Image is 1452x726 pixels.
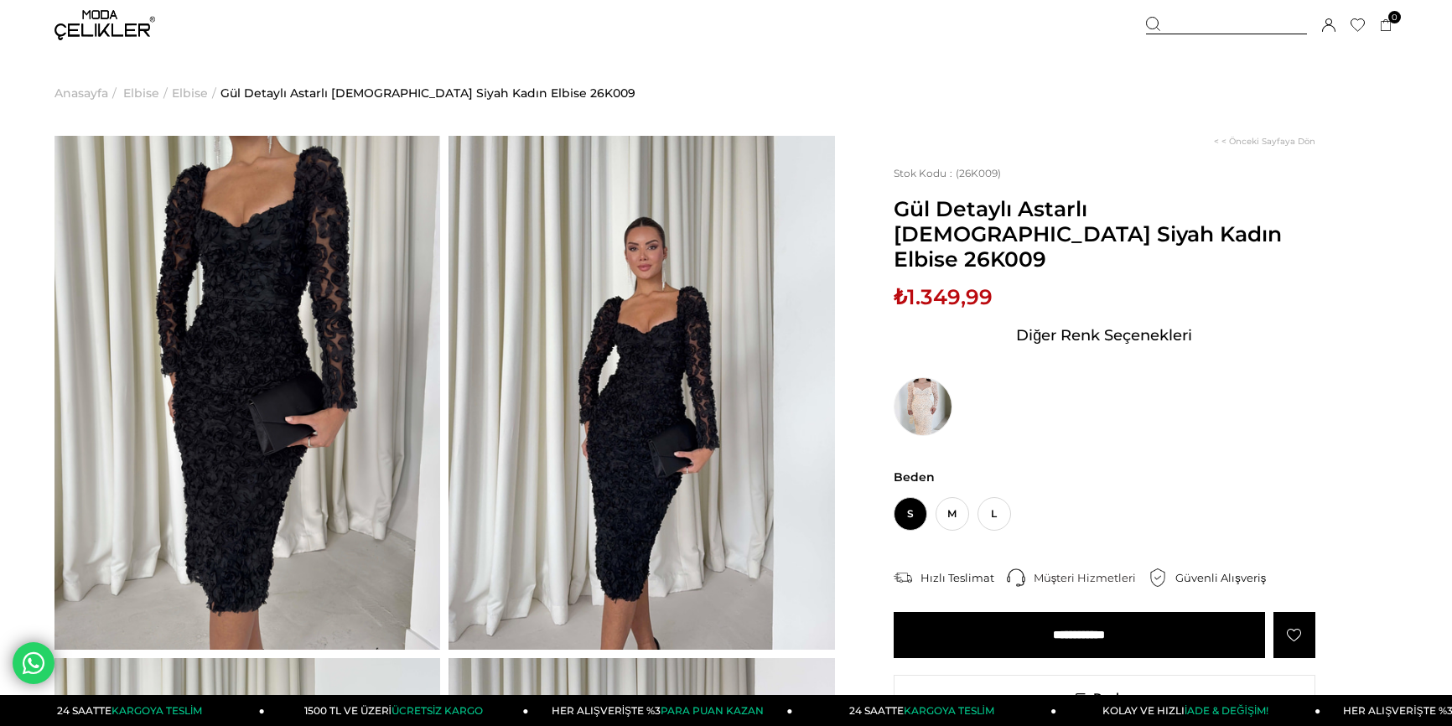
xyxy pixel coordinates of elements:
[265,695,529,726] a: 1500 TL VE ÜZERİÜCRETSİZ KARGO
[54,136,440,650] img: Christiana Elbise 26K009
[895,676,1315,720] span: Paylaş
[220,50,635,136] a: Gül Detaylı Astarlı [DEMOGRAPHIC_DATA] Siyah Kadın Elbise 26K009
[1,695,265,726] a: 24 SAATTEKARGOYA TESLİM
[894,196,1315,272] span: Gül Detaylı Astarlı [DEMOGRAPHIC_DATA] Siyah Kadın Elbise 26K009
[894,167,1001,179] span: (26K009)
[54,50,108,136] a: Anasayfa
[894,284,993,309] span: ₺1.349,99
[978,497,1011,531] span: L
[894,377,952,436] img: Gül Detaylı Astarlı Christiana Krem Kadın Elbise 26K009
[54,10,155,40] img: logo
[1056,695,1320,726] a: KOLAY VE HIZLIİADE & DEĞİŞİM!
[1034,570,1149,585] div: Müşteri Hizmetleri
[1388,11,1401,23] span: 0
[792,695,1056,726] a: 24 SAATTEKARGOYA TESLİM
[172,50,208,136] a: Elbise
[123,50,159,136] a: Elbise
[172,50,220,136] li: >
[1273,612,1315,658] a: Favorilere Ekle
[894,167,956,179] span: Stok Kodu
[1214,136,1315,147] a: < < Önceki Sayfaya Dön
[449,136,834,650] img: Christiana Elbise 26K009
[936,497,969,531] span: M
[111,704,202,717] span: KARGOYA TESLİM
[1185,704,1268,717] span: İADE & DEĞİŞİM!
[392,704,483,717] span: ÜCRETSİZ KARGO
[1149,568,1167,587] img: security.png
[529,695,793,726] a: HER ALIŞVERİŞTE %3PARA PUAN KAZAN
[904,704,994,717] span: KARGOYA TESLİM
[1007,568,1025,587] img: call-center.png
[1380,19,1392,32] a: 0
[1016,322,1192,349] span: Diğer Renk Seçenekleri
[54,50,121,136] li: >
[894,469,1315,485] span: Beden
[894,568,912,587] img: shipping.png
[661,704,764,717] span: PARA PUAN KAZAN
[1175,570,1278,585] div: Güvenli Alışveriş
[123,50,172,136] li: >
[920,570,1007,585] div: Hızlı Teslimat
[894,497,927,531] span: S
